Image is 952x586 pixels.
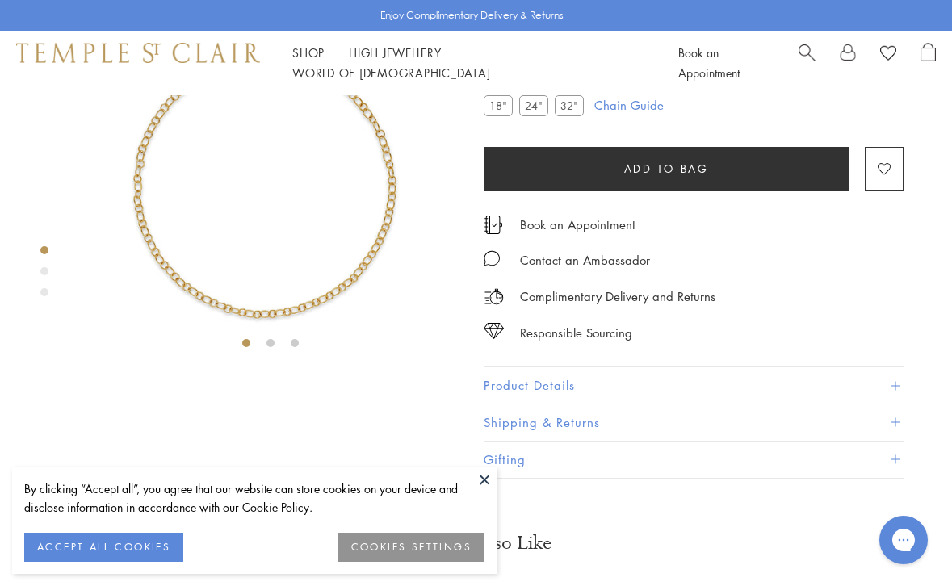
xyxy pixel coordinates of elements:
iframe: Gorgias live chat messenger [871,510,936,570]
button: Gifting [484,442,904,478]
label: 24" [519,95,548,115]
p: Enjoy Complimentary Delivery & Returns [380,7,564,23]
label: 18" [484,95,513,115]
img: icon_appointment.svg [484,216,503,234]
a: View Wishlist [880,43,896,67]
a: World of [DEMOGRAPHIC_DATA]World of [DEMOGRAPHIC_DATA] [292,65,490,81]
button: COOKIES SETTINGS [338,533,484,562]
div: Responsible Sourcing [520,323,632,343]
p: Complimentary Delivery and Returns [520,287,715,307]
button: ACCEPT ALL COOKIES [24,533,183,562]
button: Shipping & Returns [484,404,904,441]
a: Chain Guide [594,96,664,114]
label: 32" [555,95,584,115]
a: Book an Appointment [678,44,740,81]
a: Search [799,43,816,83]
a: Open Shopping Bag [921,43,936,83]
div: Product gallery navigation [40,242,48,309]
div: By clicking “Accept all”, you agree that our website can store cookies on your device and disclos... [24,479,484,517]
img: Temple St. Clair [16,43,260,62]
span: Add to bag [624,160,709,178]
img: MessageIcon-01_2.svg [484,250,500,266]
a: ShopShop [292,44,325,61]
button: Product Details [484,367,904,404]
a: High JewelleryHigh Jewellery [349,44,442,61]
nav: Main navigation [292,43,642,83]
img: icon_sourcing.svg [484,323,504,339]
div: Contact an Ambassador [520,250,650,270]
button: Add to bag [484,147,849,191]
img: icon_delivery.svg [484,287,504,307]
a: Book an Appointment [520,216,635,233]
